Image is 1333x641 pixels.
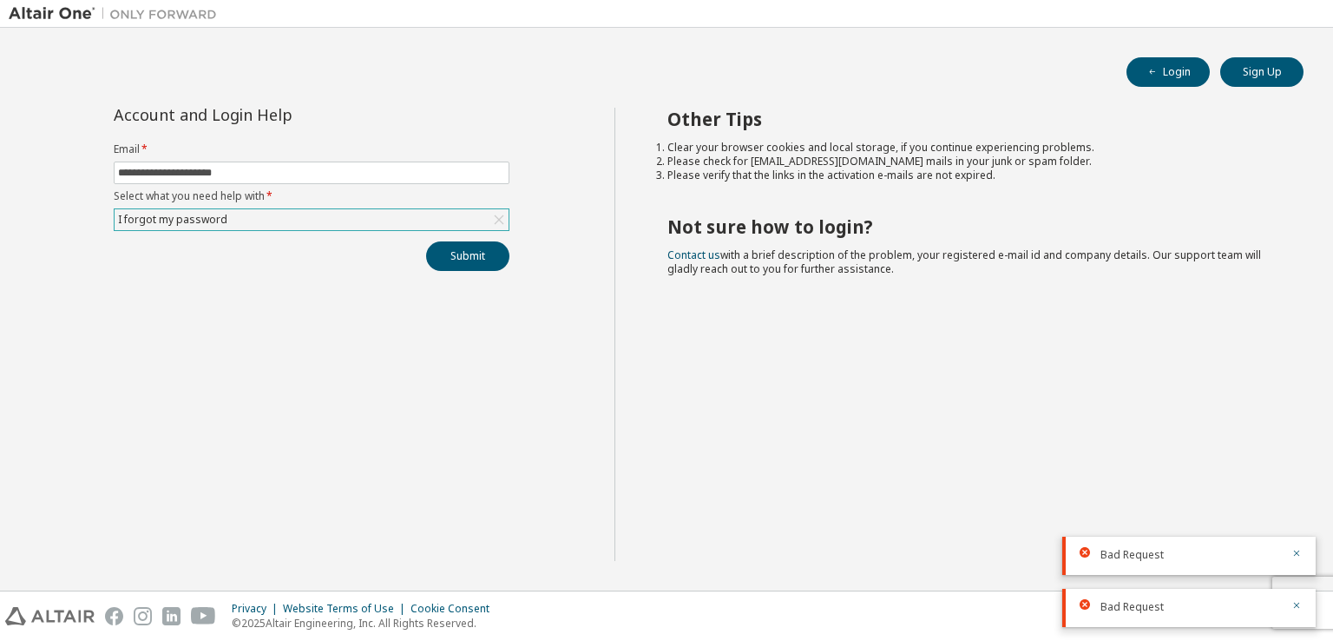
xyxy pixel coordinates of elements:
p: © 2025 Altair Engineering, Inc. All Rights Reserved. [232,616,500,631]
span: with a brief description of the problem, your registered e-mail id and company details. Our suppo... [667,248,1261,276]
button: Submit [426,241,509,271]
img: youtube.svg [191,607,216,625]
li: Please check for [EMAIL_ADDRESS][DOMAIN_NAME] mails in your junk or spam folder. [667,155,1273,169]
label: Email [114,142,509,156]
a: Contact us [667,248,720,262]
li: Clear your browser cookies and local storage, if you continue experiencing problems. [667,141,1273,155]
div: Cookie Consent [410,602,500,616]
button: Sign Up [1220,57,1303,87]
h2: Other Tips [667,108,1273,130]
img: facebook.svg [105,607,123,625]
div: Account and Login Help [114,108,430,122]
img: Altair One [9,5,226,23]
div: I forgot my password [115,210,230,229]
span: Bad Request [1100,600,1164,614]
button: Login [1126,57,1210,87]
h2: Not sure how to login? [667,215,1273,238]
div: Website Terms of Use [283,602,410,616]
li: Please verify that the links in the activation e-mails are not expired. [667,169,1273,182]
img: instagram.svg [134,607,152,625]
span: Bad Request [1100,548,1164,562]
div: Privacy [232,602,283,616]
label: Select what you need help with [114,189,509,203]
div: I forgot my password [115,209,509,230]
img: linkedin.svg [162,607,181,625]
img: altair_logo.svg [5,607,95,625]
